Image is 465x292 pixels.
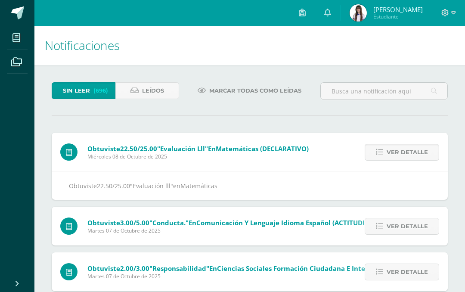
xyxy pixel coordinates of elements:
a: Sin leer(696) [52,82,115,99]
input: Busca una notificación aquí [321,83,447,99]
span: 3.00/5.00 [120,218,149,227]
span: Miércoles 08 de Octubre de 2025 [87,153,309,160]
span: Obtuviste en [87,144,309,153]
a: Marcar todas como leídas [187,82,312,99]
span: Matemáticas [180,182,217,190]
span: Martes 07 de Octubre de 2025 [87,273,458,280]
span: Notificaciones [45,37,120,53]
span: Obtuviste en [87,218,380,227]
span: (696) [93,83,108,99]
span: "Evaluación lll" [157,144,208,153]
span: Leídos [142,83,164,99]
span: "Responsabilidad" [149,264,209,273]
span: "Evaluación lll" [130,182,173,190]
span: Ver detalle [387,264,428,280]
div: Obtuviste en [69,180,431,191]
span: Matemáticas (DECLARATIVO) [216,144,309,153]
span: Ver detalle [387,144,428,160]
span: "Conducta." [149,218,189,227]
img: 7060ed5cb058f75f62fb86601c10600a.png [350,4,367,22]
span: Marcar todas como leídas [209,83,301,99]
span: Ciencias Sociales Formación Ciudadana e Interculturalidad (ACTITUDINAL) [217,264,458,273]
span: Estudiante [373,13,423,20]
span: 22.50/25.00 [120,144,157,153]
span: Sin leer [63,83,90,99]
span: Comunicación y Lenguaje Idioma Español (ACTITUDINAL) [196,218,380,227]
span: Martes 07 de Octubre de 2025 [87,227,380,234]
a: Leídos [115,82,179,99]
span: [PERSON_NAME] [373,5,423,14]
span: Obtuviste en [87,264,458,273]
span: 22.50/25.00 [97,182,130,190]
span: 2.00/3.00 [120,264,149,273]
span: Ver detalle [387,218,428,234]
